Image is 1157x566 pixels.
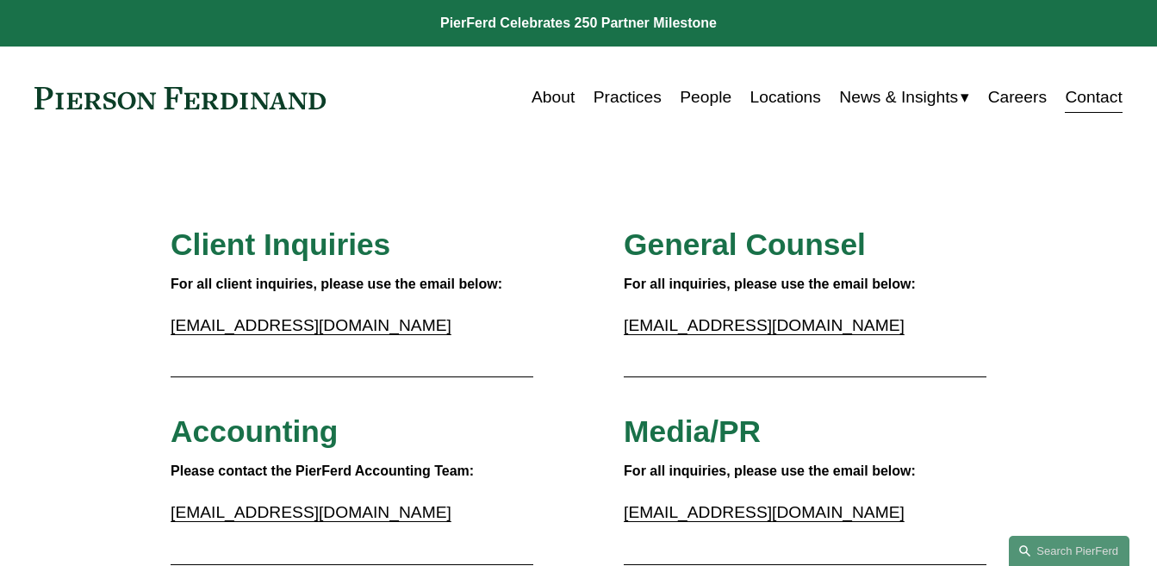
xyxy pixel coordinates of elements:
span: General Counsel [624,227,866,261]
a: People [680,81,731,114]
strong: Please contact the PierFerd Accounting Team: [171,463,474,478]
strong: For all inquiries, please use the email below: [624,463,916,478]
a: Careers [988,81,1047,114]
a: About [532,81,575,114]
span: Media/PR [624,414,761,448]
span: Accounting [171,414,338,448]
a: Locations [750,81,821,114]
span: Client Inquiries [171,227,390,261]
a: Practices [594,81,662,114]
a: [EMAIL_ADDRESS][DOMAIN_NAME] [171,503,451,521]
a: [EMAIL_ADDRESS][DOMAIN_NAME] [624,316,905,334]
a: [EMAIL_ADDRESS][DOMAIN_NAME] [624,503,905,521]
strong: For all inquiries, please use the email below: [624,277,916,291]
a: Contact [1065,81,1122,114]
span: News & Insights [839,83,958,113]
a: [EMAIL_ADDRESS][DOMAIN_NAME] [171,316,451,334]
a: Search this site [1009,536,1129,566]
strong: For all client inquiries, please use the email below: [171,277,502,291]
a: folder dropdown [839,81,969,114]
